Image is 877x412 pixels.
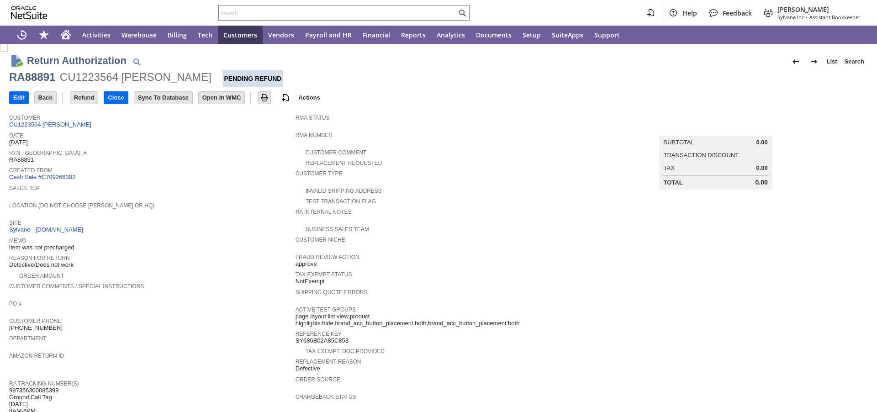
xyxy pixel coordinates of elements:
h1: Return Authorization [27,53,127,68]
a: Analytics [431,26,470,44]
img: add-record.svg [280,92,291,103]
div: CU1223564 [PERSON_NAME] [60,70,211,85]
div: Shortcuts [33,26,55,44]
a: Date [9,132,23,139]
input: Close [104,92,127,104]
input: Edit [10,92,28,104]
a: Order Source [296,376,340,383]
a: Invalid Shipping Address [306,188,382,194]
img: Print [259,92,270,103]
span: RA88891 [9,156,34,164]
span: Sylvane Inc [777,14,804,21]
input: Search [219,7,457,18]
a: Test Transaction Flag [306,198,376,205]
caption: Summary [659,121,772,136]
a: Sylvane - [DOMAIN_NAME] [9,226,85,233]
a: Customer Phone [9,318,61,324]
a: Active Test Groups [296,306,356,313]
a: Customer Niche [296,237,345,243]
svg: Home [60,29,71,40]
a: Activities [77,26,116,44]
a: Transaction Discount [664,152,739,158]
span: Help [682,9,697,17]
a: Business Sales Team [306,226,369,232]
a: Created From [9,167,53,174]
a: Subtotal [664,139,694,146]
span: Payroll and HR [305,31,352,39]
a: Customers [218,26,263,44]
a: Replacement reason [296,359,361,365]
span: Setup [523,31,541,39]
span: Assistant Bookkeeper [809,14,861,21]
a: Location (Do Not Choose [PERSON_NAME] or HQ) [9,202,154,209]
a: Tax [664,164,675,171]
a: Tax Exempt Status [296,271,352,278]
input: Refund [70,92,98,104]
a: Site [9,220,21,226]
span: SuiteApps [552,31,583,39]
span: Vendors [268,31,294,39]
a: PO # [9,301,21,307]
a: Order Amount [19,273,64,279]
a: Fraud Review Action [296,254,359,260]
a: Warehouse [116,26,162,44]
a: Recent Records [11,26,33,44]
input: Print [259,92,270,104]
a: List [823,54,841,69]
a: Department [9,335,47,342]
span: 0.00 [755,179,768,186]
a: RA Internal Notes [296,209,352,215]
span: Financial [363,31,390,39]
a: Billing [162,26,192,44]
a: Customer Comments / Special Instructions [9,283,144,290]
a: Reference Key [296,331,342,337]
a: Reason For Return [9,255,70,261]
span: [PHONE_NUMBER] [9,324,63,332]
span: Warehouse [122,31,157,39]
a: RA Tracking Number(s) [9,380,79,387]
span: 0.00 [756,139,767,146]
span: Defective/Does not work [9,261,74,269]
a: Chargeback Status [296,394,356,400]
a: Home [55,26,77,44]
a: Shipping Quote Errors [296,289,368,296]
a: Customer [9,115,40,121]
a: Customer Comment [306,149,367,156]
a: Actions [295,94,324,101]
div: RA88891 [9,70,55,85]
svg: Shortcuts [38,29,49,40]
svg: Recent Records [16,29,27,40]
span: Defective [296,365,320,372]
img: Next [808,56,819,67]
a: Memo [9,238,26,244]
img: Previous [790,56,801,67]
a: Reports [396,26,431,44]
input: Back [35,92,56,104]
a: Payroll and HR [300,26,357,44]
span: Activities [82,31,111,39]
span: SY686B02A85C853 [296,337,349,344]
span: item was not precharged [9,244,74,251]
span: page layout:list view,product highlights:hide,brand_acc_button_placement:both,brand_acc_button_pl... [296,313,577,327]
a: Cash Sale #C709266302 [9,174,75,180]
a: Support [589,26,625,44]
a: Setup [517,26,546,44]
svg: Search [457,7,468,18]
a: Amazon Return ID [9,353,64,359]
img: Quick Find [131,56,142,67]
span: Analytics [437,31,465,39]
span: Billing [168,31,187,39]
a: SuiteApps [546,26,589,44]
svg: logo [11,6,48,19]
input: Open In WMC [199,92,245,104]
span: [PERSON_NAME] [777,5,861,14]
a: Documents [470,26,517,44]
span: approve [296,260,317,268]
span: Customers [223,31,257,39]
span: Tech [198,31,212,39]
a: Sales Rep [9,185,40,191]
a: Replacement Requested [306,160,382,166]
span: - [806,14,808,21]
span: Feedback [723,9,752,17]
span: Support [594,31,620,39]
